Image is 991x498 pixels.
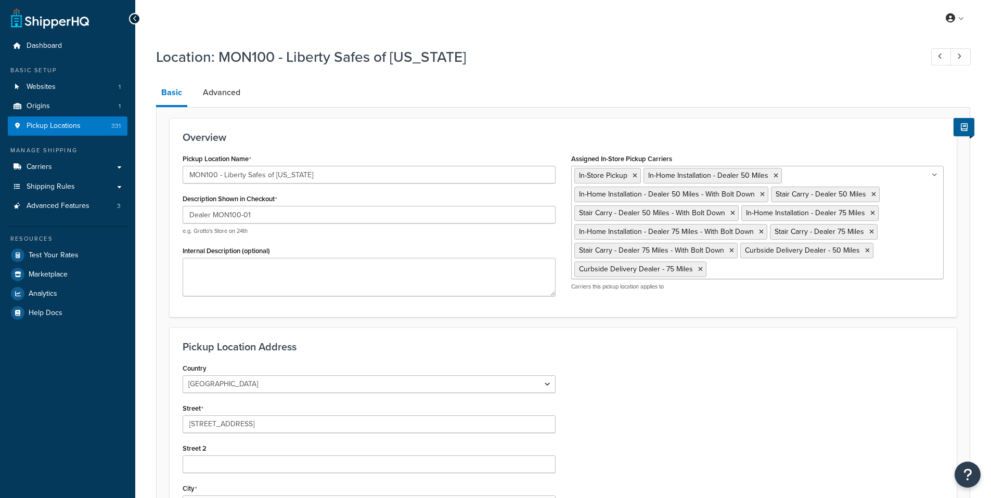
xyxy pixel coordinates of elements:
h3: Pickup Location Address [183,341,944,352]
span: Advanced Features [27,202,89,211]
li: Advanced Features [8,196,127,216]
span: Origins [27,102,50,111]
span: In-Home Installation - Dealer 50 Miles - With Bolt Down [579,189,755,200]
a: Marketplace [8,265,127,284]
a: Dashboard [8,36,127,56]
p: Carriers this pickup location applies to [571,283,944,291]
span: Help Docs [29,309,62,318]
div: Basic Setup [8,66,127,75]
span: Stair Carry - Dealer 75 Miles - With Bolt Down [579,245,724,256]
a: Help Docs [8,304,127,322]
a: Basic [156,80,187,107]
label: Description Shown in Checkout [183,195,277,203]
span: Test Your Rates [29,251,79,260]
a: Advanced [198,80,246,105]
span: In-Home Installation - Dealer 50 Miles [648,170,768,181]
span: 1 [119,102,121,111]
a: Origins1 [8,97,127,116]
span: Stair Carry - Dealer 50 Miles [776,189,866,200]
a: Pickup Locations331 [8,116,127,136]
span: In-Store Pickup [579,170,627,181]
a: Previous Record [931,48,951,65]
label: Pickup Location Name [183,155,251,163]
span: Stair Carry - Dealer 75 Miles [775,226,864,237]
button: Open Resource Center [955,462,981,488]
span: Marketplace [29,270,68,279]
li: Pickup Locations [8,116,127,136]
span: Pickup Locations [27,122,81,130]
label: Street [183,404,203,413]
span: In-Home Installation - Dealer 75 Miles [746,207,865,218]
span: Curbside Delivery Dealer - 75 Miles [579,264,693,274]
div: Resources [8,234,127,243]
span: Websites [27,83,56,91]
p: e.g. Grotto's Store on 24th [183,227,556,235]
span: Dashboard [27,42,62,50]
li: Origins [8,97,127,116]
span: Stair Carry - Dealer 50 Miles - With Bolt Down [579,207,725,218]
label: Assigned In-Store Pickup Carriers [571,155,672,163]
a: Shipping Rules [8,177,127,196]
a: Analytics [8,284,127,303]
span: In-Home Installation - Dealer 75 Miles - With Bolt Down [579,226,754,237]
span: Curbside Delivery Dealer - 50 Miles [745,245,860,256]
div: Manage Shipping [8,146,127,155]
span: Carriers [27,163,52,172]
span: 3 [117,202,121,211]
label: Internal Description (optional) [183,247,270,255]
li: Websites [8,77,127,97]
a: Test Your Rates [8,246,127,265]
h1: Location: MON100 - Liberty Safes of [US_STATE] [156,47,912,67]
span: 1 [119,83,121,91]
span: Analytics [29,290,57,298]
span: Shipping Rules [27,182,75,191]
span: 331 [111,122,121,130]
h3: Overview [183,132,944,143]
a: Carriers [8,158,127,177]
a: Websites1 [8,77,127,97]
label: City [183,484,197,493]
label: Country [183,364,207,372]
a: Advanced Features3 [8,196,127,216]
label: Street 2 [183,444,207,452]
a: Next Record [950,48,971,65]
button: Show Help Docs [954,118,974,136]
